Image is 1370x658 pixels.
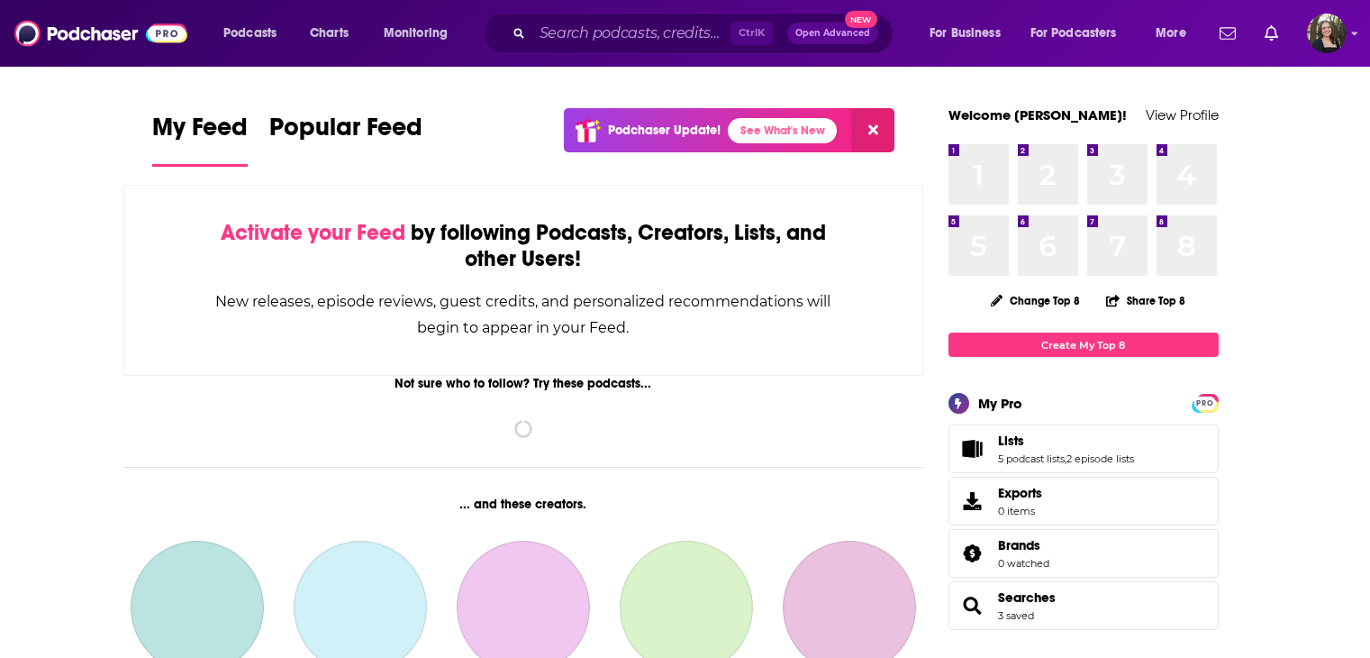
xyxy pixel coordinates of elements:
span: More [1156,21,1186,46]
span: Lists [948,425,1219,473]
a: Brands [955,541,991,566]
button: Share Top 8 [1105,283,1186,318]
span: Ctrl K [730,22,773,45]
a: 5 podcast lists [998,452,1065,465]
div: New releases, episode reviews, guest credits, and personalized recommendations will begin to appe... [214,288,833,341]
span: Podcasts [223,21,277,46]
a: Lists [998,433,1134,449]
div: My Pro [978,395,1022,412]
a: Create My Top 8 [948,333,1219,357]
a: My Feed [152,112,248,167]
span: Exports [955,489,991,514]
span: Lists [998,433,1024,449]
span: , [1065,452,1066,465]
img: Podchaser - Follow, Share and Rate Podcasts [14,16,187,50]
span: Brands [998,537,1040,553]
button: Open AdvancedNew [787,23,878,44]
img: User Profile [1307,14,1347,53]
span: Monitoring [384,21,448,46]
button: open menu [1143,19,1209,48]
p: Podchaser Update! [608,123,721,138]
a: View Profile [1146,106,1219,123]
button: Change Top 8 [980,289,1092,312]
span: New [845,11,877,28]
a: Searches [998,589,1056,606]
span: My Feed [152,112,248,153]
button: open menu [917,19,1023,48]
a: Brands [998,537,1049,553]
span: Popular Feed [269,112,422,153]
span: Charts [310,21,349,46]
a: 2 episode lists [1066,452,1134,465]
button: open menu [1019,19,1143,48]
div: ... and these creators. [123,497,924,512]
a: Show notifications dropdown [1257,18,1285,49]
a: Welcome [PERSON_NAME]! [948,106,1127,123]
input: Search podcasts, credits, & more... [532,19,730,48]
span: For Podcasters [1030,21,1117,46]
a: Lists [955,436,991,462]
span: Brands [948,529,1219,578]
span: Open Advanced [795,29,870,38]
a: 0 watched [998,557,1049,570]
a: PRO [1194,396,1216,409]
a: 3 saved [998,609,1034,622]
div: by following Podcasts, Creators, Lists, and other Users! [214,220,833,272]
span: Exports [998,485,1042,501]
span: Logged in as jessicasunpr [1307,14,1347,53]
a: Charts [298,19,359,48]
button: Show profile menu [1307,14,1347,53]
a: Exports [948,477,1219,525]
span: For Business [930,21,1001,46]
span: 0 items [998,505,1042,517]
a: See What's New [728,118,837,143]
span: PRO [1194,397,1216,410]
a: Show notifications dropdown [1212,18,1243,49]
a: Searches [955,593,991,618]
div: Search podcasts, credits, & more... [500,13,911,54]
button: open menu [371,19,471,48]
span: Activate your Feed [221,219,405,246]
a: Popular Feed [269,112,422,167]
button: open menu [211,19,300,48]
span: Searches [948,581,1219,630]
div: Not sure who to follow? Try these podcasts... [123,376,924,391]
